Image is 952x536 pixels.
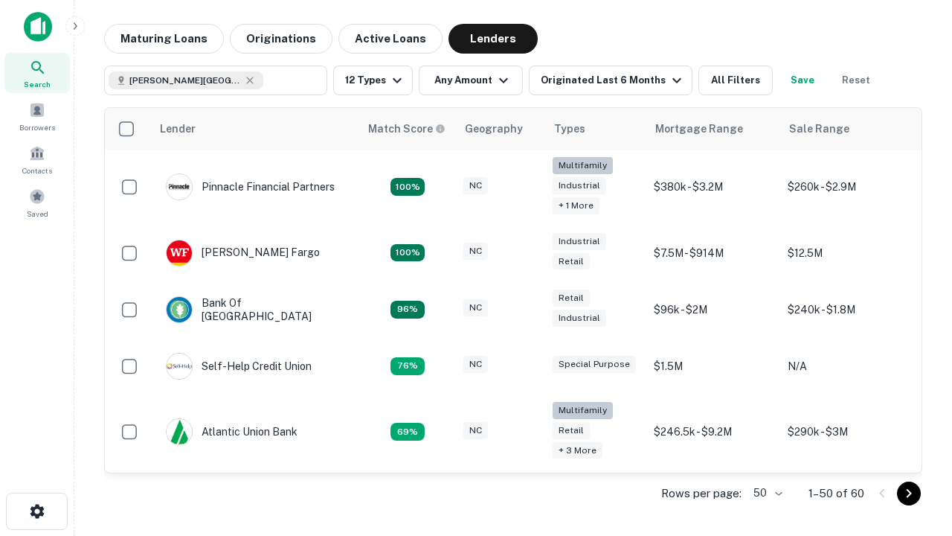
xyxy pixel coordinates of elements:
div: Multifamily [553,402,613,419]
button: Go to next page [897,482,921,505]
button: 12 Types [333,66,413,95]
span: Saved [27,208,48,220]
div: Multifamily [553,157,613,174]
p: Rows per page: [661,485,742,502]
div: + 3 more [553,442,602,459]
td: $240k - $1.8M [780,281,914,338]
div: NC [463,177,488,194]
div: Lender [160,120,196,138]
div: Capitalize uses an advanced AI algorithm to match your search with the best lender. The match sco... [368,121,446,137]
div: Industrial [553,233,606,250]
a: Borrowers [4,96,70,136]
div: [PERSON_NAME] Fargo [166,240,320,267]
button: Originations [230,24,332,54]
div: Matching Properties: 15, hasApolloMatch: undefined [390,244,425,262]
div: Self-help Credit Union [166,353,312,380]
div: NC [463,299,488,316]
div: + 1 more [553,197,599,214]
button: Any Amount [419,66,523,95]
img: picture [167,354,192,379]
th: Geography [456,108,545,150]
button: Lenders [448,24,538,54]
img: picture [167,240,192,266]
span: [PERSON_NAME][GEOGRAPHIC_DATA], [GEOGRAPHIC_DATA] [129,74,241,87]
th: Capitalize uses an advanced AI algorithm to match your search with the best lender. The match sco... [359,108,456,150]
p: 1–50 of 60 [808,485,864,502]
td: $290k - $3M [780,395,914,470]
div: NC [463,356,488,373]
a: Contacts [4,139,70,179]
img: picture [167,297,192,322]
div: Retail [553,290,590,307]
span: Borrowers [19,121,55,133]
th: Lender [151,108,359,150]
div: Sale Range [789,120,849,138]
div: NC [463,422,488,439]
td: $7.5M - $914M [646,225,780,281]
td: $260k - $2.9M [780,150,914,225]
th: Mortgage Range [646,108,780,150]
div: Matching Properties: 10, hasApolloMatch: undefined [390,423,425,441]
td: $246.5k - $9.2M [646,395,780,470]
button: Reset [832,66,880,95]
button: All Filters [698,66,773,95]
div: Retail [553,422,590,439]
td: $96k - $2M [646,281,780,338]
span: Search [24,78,51,90]
a: Search [4,53,70,93]
td: $1.5M [646,338,780,395]
div: Matching Properties: 26, hasApolloMatch: undefined [390,178,425,196]
div: Pinnacle Financial Partners [166,173,335,200]
a: Saved [4,182,70,223]
div: Atlantic Union Bank [166,418,297,445]
button: Maturing Loans [104,24,224,54]
div: Types [554,120,585,138]
div: Matching Properties: 14, hasApolloMatch: undefined [390,301,425,319]
div: Industrial [553,310,606,327]
button: Save your search to get updates of matches that match your search criteria. [779,66,826,95]
div: Retail [553,253,590,270]
th: Sale Range [780,108,914,150]
th: Types [545,108,646,150]
img: picture [167,174,192,200]
span: Contacts [22,165,52,176]
button: Originated Last 6 Months [529,66,692,95]
div: Geography [465,120,523,138]
div: Originated Last 6 Months [541,71,686,89]
h6: Match Score [368,121,443,137]
td: N/A [780,338,914,395]
div: Matching Properties: 11, hasApolloMatch: undefined [390,357,425,375]
iframe: Chat Widget [878,369,952,441]
button: Active Loans [338,24,443,54]
div: 50 [747,482,785,504]
div: Special Purpose [553,356,636,373]
td: $12.5M [780,225,914,281]
div: NC [463,243,488,260]
img: picture [167,419,192,444]
div: Bank Of [GEOGRAPHIC_DATA] [166,296,344,323]
div: Mortgage Range [655,120,743,138]
img: capitalize-icon.png [24,12,52,42]
td: $380k - $3.2M [646,150,780,225]
div: Industrial [553,177,606,194]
